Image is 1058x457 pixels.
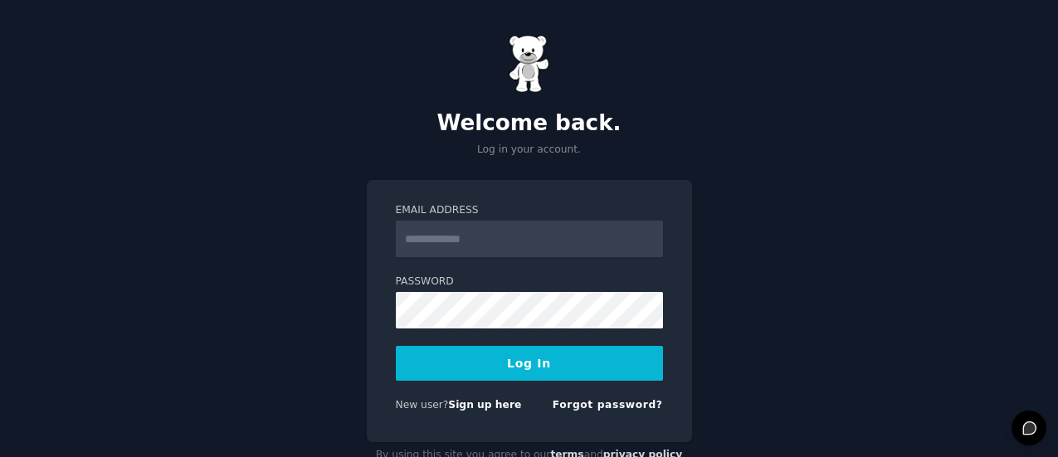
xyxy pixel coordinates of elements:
[396,275,663,289] label: Password
[396,399,449,411] span: New user?
[509,35,550,93] img: Gummy Bear
[367,143,692,158] p: Log in your account.
[448,399,521,411] a: Sign up here
[553,399,663,411] a: Forgot password?
[367,110,692,137] h2: Welcome back.
[396,346,663,381] button: Log In
[396,203,663,218] label: Email Address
